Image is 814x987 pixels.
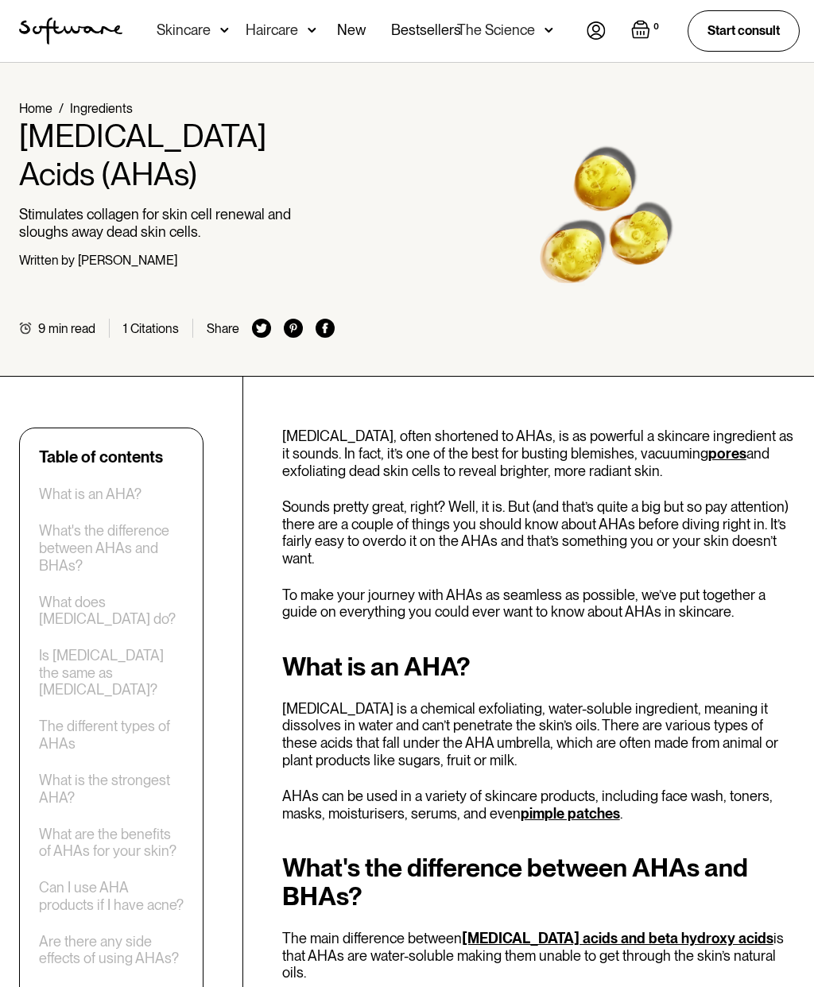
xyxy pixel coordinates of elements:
div: Citations [130,321,179,336]
a: Ingredients [70,101,133,116]
div: 1 [123,321,127,336]
img: facebook icon [316,319,335,338]
a: [MEDICAL_DATA] acids and beta hydroxy acids [462,930,773,946]
img: arrow down [545,22,553,38]
div: Written by [19,253,75,268]
a: What are the benefits of AHAs for your skin? [39,826,184,860]
div: [PERSON_NAME] [78,253,177,268]
img: arrow down [220,22,229,38]
div: Haircare [246,22,298,38]
div: Table of contents [39,447,163,466]
div: / [59,101,64,116]
a: What is an AHA? [39,486,141,503]
a: Are there any side effects of using AHAs? [39,933,184,967]
a: Start consult [688,10,800,51]
a: home [19,17,122,45]
p: Stimulates collagen for skin cell renewal and sloughs away dead skin cells. [19,206,335,240]
h2: What's the difference between AHAs and BHAs? [282,853,795,911]
a: Can I use AHA products if I have acne? [39,879,184,913]
a: What's the difference between AHAs and BHAs? [39,522,184,574]
p: [MEDICAL_DATA], often shortened to AHAs, is as powerful a skincare ingredient as it sounds. In fa... [282,428,795,479]
a: What is the strongest AHA? [39,772,184,806]
a: pores [708,445,746,462]
a: Open cart [631,20,662,42]
a: Home [19,101,52,116]
p: AHAs can be used in a variety of skincare products, including face wash, toners, masks, moisturis... [282,788,795,822]
a: pimple patches [521,805,620,822]
div: 9 [38,321,45,336]
div: Skincare [157,22,211,38]
div: Share [207,321,239,336]
img: arrow down [308,22,316,38]
div: 0 [650,20,662,34]
img: pinterest icon [284,319,303,338]
p: Sounds pretty great, right? Well, it is. But (and that’s quite a big but so pay attention) there ... [282,498,795,567]
div: The Science [457,22,535,38]
p: The main difference between is that AHAs are water-soluble making them unable to get through the ... [282,930,795,981]
a: What does [MEDICAL_DATA] do? [39,594,184,628]
p: [MEDICAL_DATA] is a chemical exfoliating, water-soluble ingredient, meaning it dissolves in water... [282,700,795,768]
h1: [MEDICAL_DATA] Acids (AHAs) [19,117,335,193]
h2: What is an AHA? [282,652,795,681]
a: Is [MEDICAL_DATA] the same as [MEDICAL_DATA]? [39,647,184,699]
a: The different types of AHAs [39,718,184,752]
img: Software Logo [19,17,122,45]
div: min read [48,321,95,336]
p: To make your journey with AHAs as seamless as possible, we’ve put together a guide on everything ... [282,586,795,621]
img: twitter icon [252,319,271,338]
